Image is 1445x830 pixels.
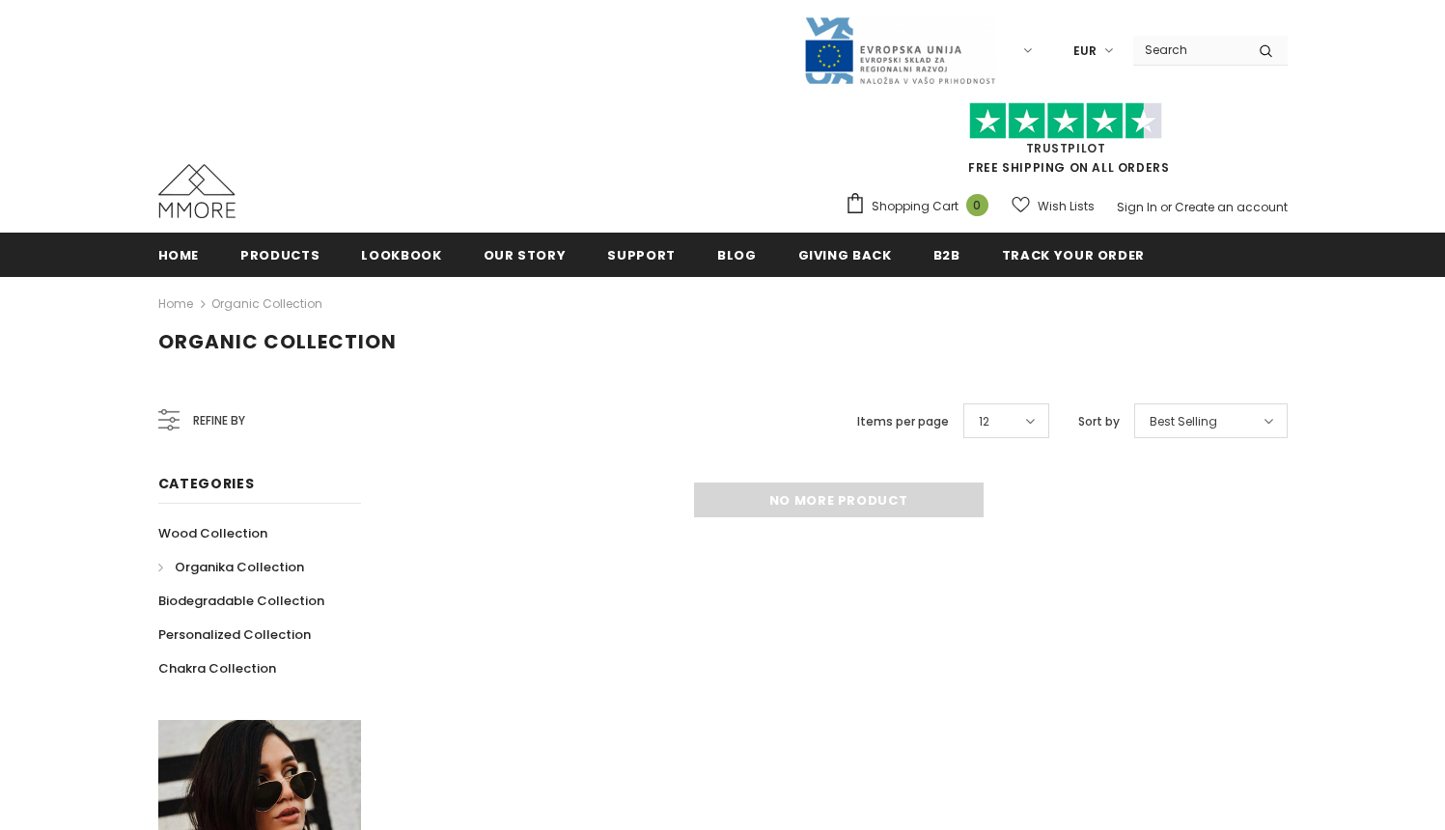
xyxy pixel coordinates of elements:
[1175,199,1288,215] a: Create an account
[361,246,441,264] span: Lookbook
[158,164,236,218] img: MMORE Cases
[158,516,267,550] a: Wood Collection
[158,474,255,493] span: Categories
[803,15,996,86] img: Javni Razpis
[1012,189,1095,223] a: Wish Lists
[1150,412,1217,431] span: Best Selling
[158,659,276,678] span: Chakra Collection
[872,197,959,216] span: Shopping Cart
[361,233,441,276] a: Lookbook
[1073,41,1097,61] span: EUR
[1026,140,1106,156] a: Trustpilot
[1117,199,1157,215] a: Sign In
[158,618,311,651] a: Personalized Collection
[158,233,200,276] a: Home
[484,246,567,264] span: Our Story
[158,246,200,264] span: Home
[1133,36,1244,64] input: Search Site
[175,558,304,576] span: Organika Collection
[158,550,304,584] a: Organika Collection
[798,246,892,264] span: Giving back
[211,295,322,312] a: Organic Collection
[158,592,324,610] span: Biodegradable Collection
[240,246,320,264] span: Products
[933,233,960,276] a: B2B
[969,102,1162,140] img: Trust Pilot Stars
[803,41,996,58] a: Javni Razpis
[158,625,311,644] span: Personalized Collection
[717,246,757,264] span: Blog
[717,233,757,276] a: Blog
[798,233,892,276] a: Giving back
[1038,197,1095,216] span: Wish Lists
[966,194,988,216] span: 0
[158,292,193,316] a: Home
[158,328,397,355] span: Organic Collection
[158,584,324,618] a: Biodegradable Collection
[1002,233,1145,276] a: Track your order
[845,192,998,221] a: Shopping Cart 0
[1078,412,1120,431] label: Sort by
[607,233,676,276] a: support
[979,412,989,431] span: 12
[845,111,1288,176] span: FREE SHIPPING ON ALL ORDERS
[933,246,960,264] span: B2B
[857,412,949,431] label: Items per page
[240,233,320,276] a: Products
[1002,246,1145,264] span: Track your order
[1160,199,1172,215] span: or
[158,524,267,542] span: Wood Collection
[193,410,245,431] span: Refine by
[158,651,276,685] a: Chakra Collection
[484,233,567,276] a: Our Story
[607,246,676,264] span: support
